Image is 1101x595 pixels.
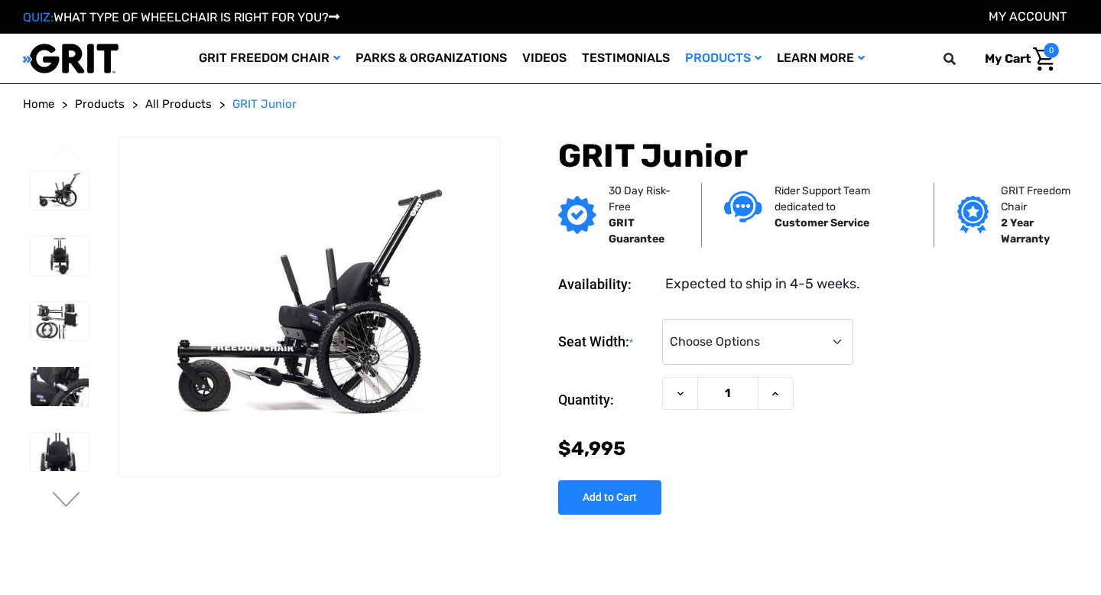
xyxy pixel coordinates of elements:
[191,34,348,83] a: GRIT Freedom Chair
[724,191,762,223] img: Customer service
[31,171,89,210] img: GRIT Junior: GRIT Freedom Chair all terrain wheelchair engineered specifically for kids
[775,183,911,215] p: Rider Support Team dedicated to
[119,180,500,434] img: GRIT Junior: GRIT Freedom Chair all terrain wheelchair engineered specifically for kids
[50,144,83,162] button: Go to slide 3 of 3
[23,43,119,74] img: GRIT All-Terrain Wheelchair and Mobility Equipment
[574,34,677,83] a: Testimonials
[609,216,664,245] strong: GRIT Guarantee
[558,480,661,515] input: Add to Cart
[1001,216,1050,245] strong: 2 Year Warranty
[75,97,125,111] span: Products
[558,437,625,460] span: $4,995
[348,34,515,83] a: Parks & Organizations
[775,216,869,229] strong: Customer Service
[1033,47,1055,71] img: Cart
[31,367,89,406] img: GRIT Junior: close up of child-sized GRIT wheelchair with Invacare Matrx seat, levers, and wheels
[957,196,989,234] img: Grit freedom
[558,196,596,234] img: GRIT Guarantee
[23,97,54,111] span: Home
[145,96,212,113] a: All Products
[558,319,654,366] label: Seat Width:
[665,274,860,294] dd: Expected to ship in 4-5 weeks.
[50,492,83,510] button: Go to slide 2 of 3
[950,43,973,75] input: Search
[232,97,297,111] span: GRIT Junior
[985,51,1031,66] span: My Cart
[31,433,89,471] img: GRIT Junior: close up front view of pediatric GRIT wheelchair with Invacare Matrx seat, levers, m...
[558,274,654,294] dt: Availability:
[232,96,297,113] a: GRIT Junior
[75,96,125,113] a: Products
[1044,43,1059,58] span: 0
[973,43,1059,75] a: Cart with 0 items
[23,96,1078,113] nav: Breadcrumb
[23,10,339,24] a: QUIZ:WHAT TYPE OF WHEELCHAIR IS RIGHT FOR YOU?
[23,10,54,24] span: QUIZ:
[769,34,872,83] a: Learn More
[558,137,1078,175] h1: GRIT Junior
[1001,183,1083,215] p: GRIT Freedom Chair
[609,183,678,215] p: 30 Day Risk-Free
[558,377,654,423] label: Quantity:
[989,9,1067,24] a: Account
[145,97,212,111] span: All Products
[515,34,574,83] a: Videos
[23,96,54,113] a: Home
[31,302,89,341] img: GRIT Junior: disassembled child-specific GRIT Freedom Chair model with seatback, push handles, fo...
[677,34,769,83] a: Products
[31,236,89,275] img: GRIT Junior: front view of kid-sized model of GRIT Freedom Chair all terrain wheelchair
